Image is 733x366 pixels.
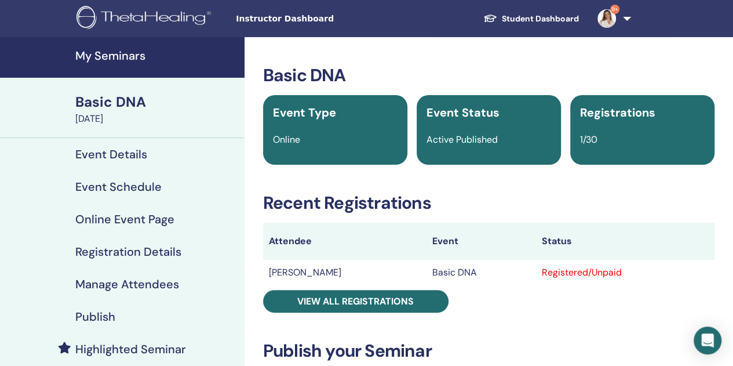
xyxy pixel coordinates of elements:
[75,147,147,161] h4: Event Details
[273,105,336,120] span: Event Type
[597,9,616,28] img: default.jpg
[694,327,721,354] div: Open Intercom Messenger
[580,105,655,120] span: Registrations
[263,260,427,285] td: [PERSON_NAME]
[426,223,536,260] th: Event
[263,65,714,86] h3: Basic DNA
[75,342,186,356] h4: Highlighted Seminar
[75,277,179,291] h4: Manage Attendees
[75,310,115,324] h4: Publish
[580,133,597,146] span: 1/30
[263,290,448,313] a: View all registrations
[263,340,714,361] h3: Publish your Seminar
[273,133,300,146] span: Online
[75,212,174,226] h4: Online Event Page
[75,245,181,259] h4: Registration Details
[536,223,714,260] th: Status
[474,8,588,30] a: Student Dashboard
[483,13,497,23] img: graduation-cap-white.svg
[426,105,499,120] span: Event Status
[263,223,427,260] th: Attendee
[75,112,238,126] div: [DATE]
[76,6,215,32] img: logo.png
[610,5,619,14] span: 9+
[426,133,498,146] span: Active Published
[542,266,709,280] div: Registered/Unpaid
[426,260,536,285] td: Basic DNA
[75,49,238,63] h4: My Seminars
[263,193,714,213] h3: Recent Registrations
[75,180,162,194] h4: Event Schedule
[68,92,245,126] a: Basic DNA[DATE]
[236,13,410,25] span: Instructor Dashboard
[75,92,238,112] div: Basic DNA
[297,295,414,307] span: View all registrations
